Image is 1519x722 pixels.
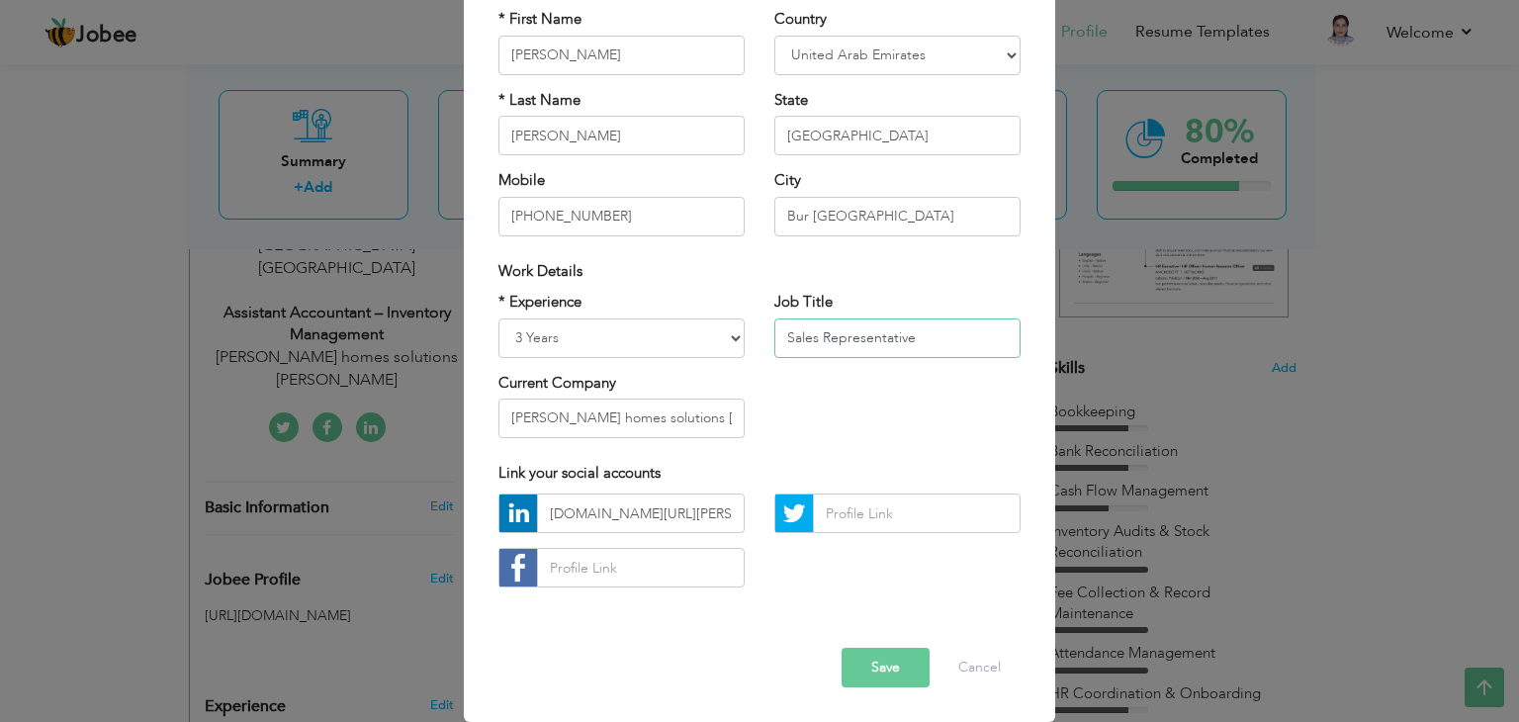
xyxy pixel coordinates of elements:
button: Save [842,648,930,687]
input: Profile Link [537,548,745,587]
label: Job Title [774,292,833,313]
label: * First Name [498,9,581,30]
img: facebook [499,549,537,587]
span: Work Details [498,261,582,281]
input: Profile Link [537,494,745,533]
label: City [774,170,801,191]
button: Cancel [938,648,1021,687]
label: Mobile [498,170,545,191]
label: State [774,90,808,111]
span: Link your social accounts [498,463,661,483]
label: Current Company [498,373,616,394]
label: Country [774,9,827,30]
img: Twitter [775,495,813,532]
img: linkedin [499,495,537,532]
label: * Experience [498,292,581,313]
input: Profile Link [813,494,1021,533]
label: * Last Name [498,90,581,111]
